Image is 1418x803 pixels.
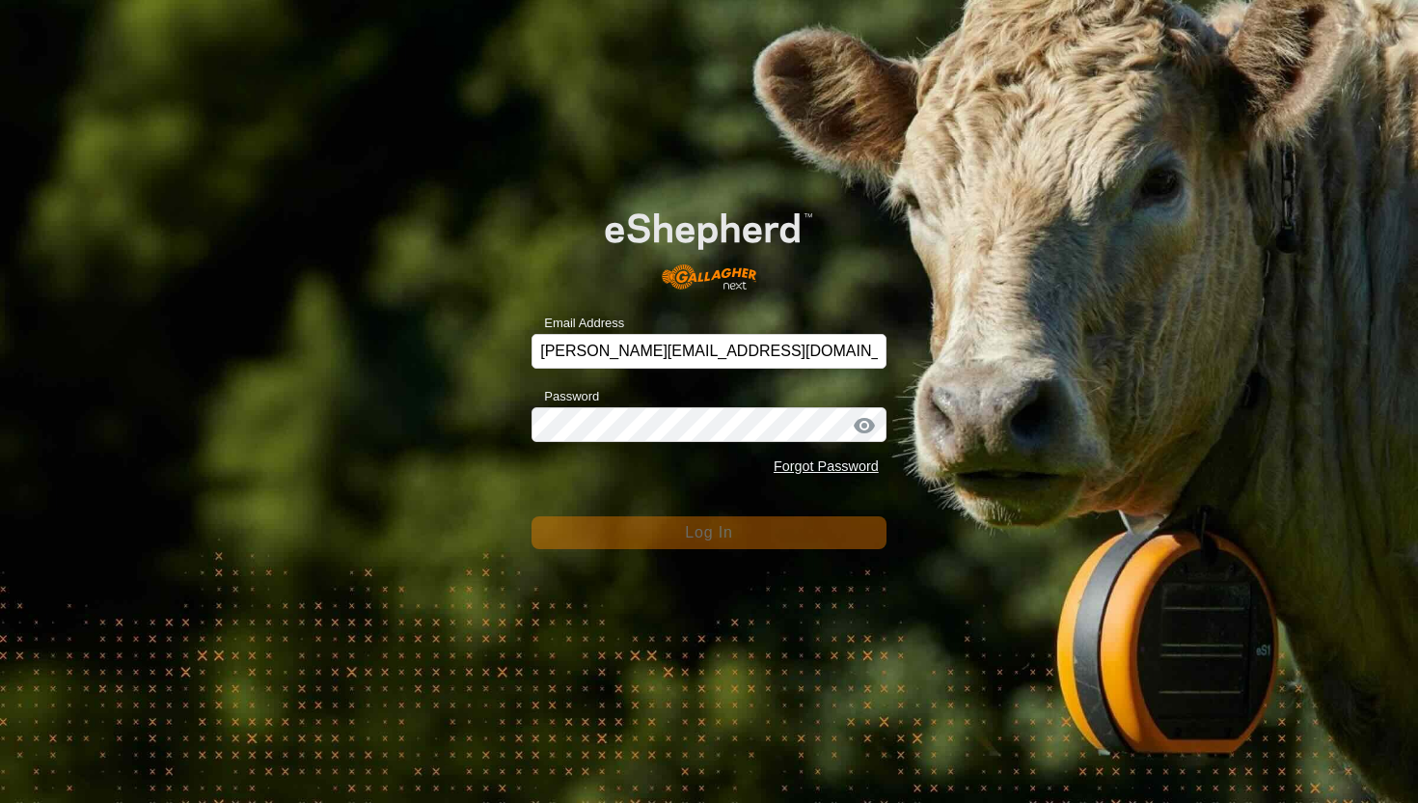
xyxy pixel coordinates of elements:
[774,458,879,474] a: Forgot Password
[532,516,886,549] button: Log In
[685,524,732,540] span: Log In
[532,387,599,406] label: Password
[567,183,851,304] img: E-shepherd Logo
[532,314,624,333] label: Email Address
[532,334,886,369] input: Email Address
